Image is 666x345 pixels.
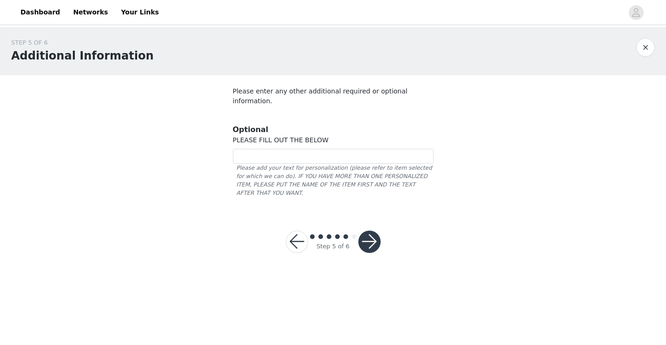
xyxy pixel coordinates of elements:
[317,242,349,251] div: Step 5 of 6
[11,38,153,47] div: STEP 5 OF 6
[632,5,640,20] div: avatar
[11,47,153,64] h1: Additional Information
[233,164,434,197] span: Please add your text for personalization (please refer to item selected for which we can do). IF ...
[67,2,113,23] a: Networks
[233,124,434,135] h3: Optional
[115,2,165,23] a: Your Links
[233,86,434,106] p: Please enter any other additional required or optional information.
[233,136,329,144] span: PLEASE FILL OUT THE BELOW
[15,2,66,23] a: Dashboard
